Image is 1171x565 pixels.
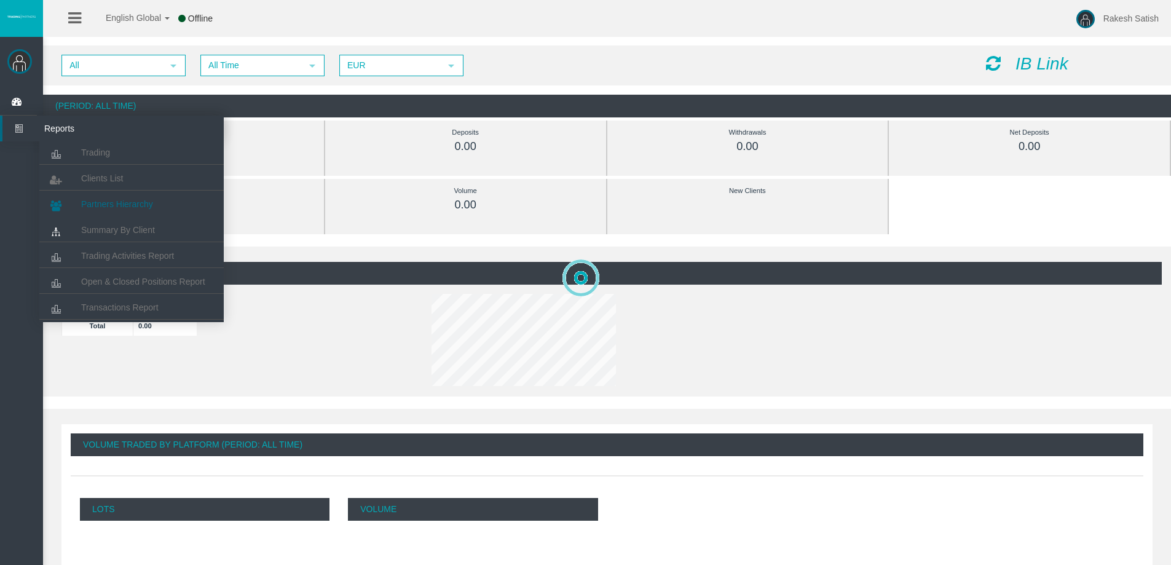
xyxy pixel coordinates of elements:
div: Volume [353,184,578,198]
div: New Clients [635,184,861,198]
span: Trading [81,148,110,157]
span: Partners Hierarchy [81,199,153,209]
td: Total [62,315,133,336]
span: Transactions Report [81,302,159,312]
span: select [168,61,178,71]
p: Lots [80,498,329,521]
span: English Global [90,13,161,23]
span: Open & Closed Positions Report [81,277,205,286]
span: EUR [341,56,440,75]
a: Summary By Client [39,219,224,241]
div: 0.00 [635,140,861,154]
i: IB Link [1015,54,1068,73]
span: Rakesh Satish [1103,14,1159,23]
span: Offline [188,14,213,23]
div: 0.00 [353,198,578,212]
span: Reports [35,116,156,141]
img: user-image [1076,10,1095,28]
span: All Time [202,56,301,75]
div: Withdrawals [635,125,861,140]
div: Net Deposits [917,125,1142,140]
div: 0.00 [917,140,1142,154]
a: Trading Activities Report [39,245,224,267]
span: select [307,61,317,71]
div: 0.00 [353,140,578,154]
span: Trading Activities Report [81,251,174,261]
a: Clients List [39,167,224,189]
span: All [63,56,162,75]
a: Partners Hierarchy [39,193,224,215]
a: Reports [2,116,224,141]
span: Summary By Client [81,225,155,235]
a: Open & Closed Positions Report [39,271,224,293]
span: Clients List [81,173,123,183]
span: select [446,61,456,71]
p: Volume [348,498,597,521]
td: 0.00 [133,315,197,336]
i: Reload Dashboard [986,55,1001,72]
a: Transactions Report [39,296,224,318]
img: logo.svg [6,14,37,19]
div: Deposits [353,125,578,140]
a: Trading [39,141,224,164]
div: Volume Traded By Platform (Period: All Time) [71,433,1143,456]
div: (Period: All Time) [43,95,1171,117]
